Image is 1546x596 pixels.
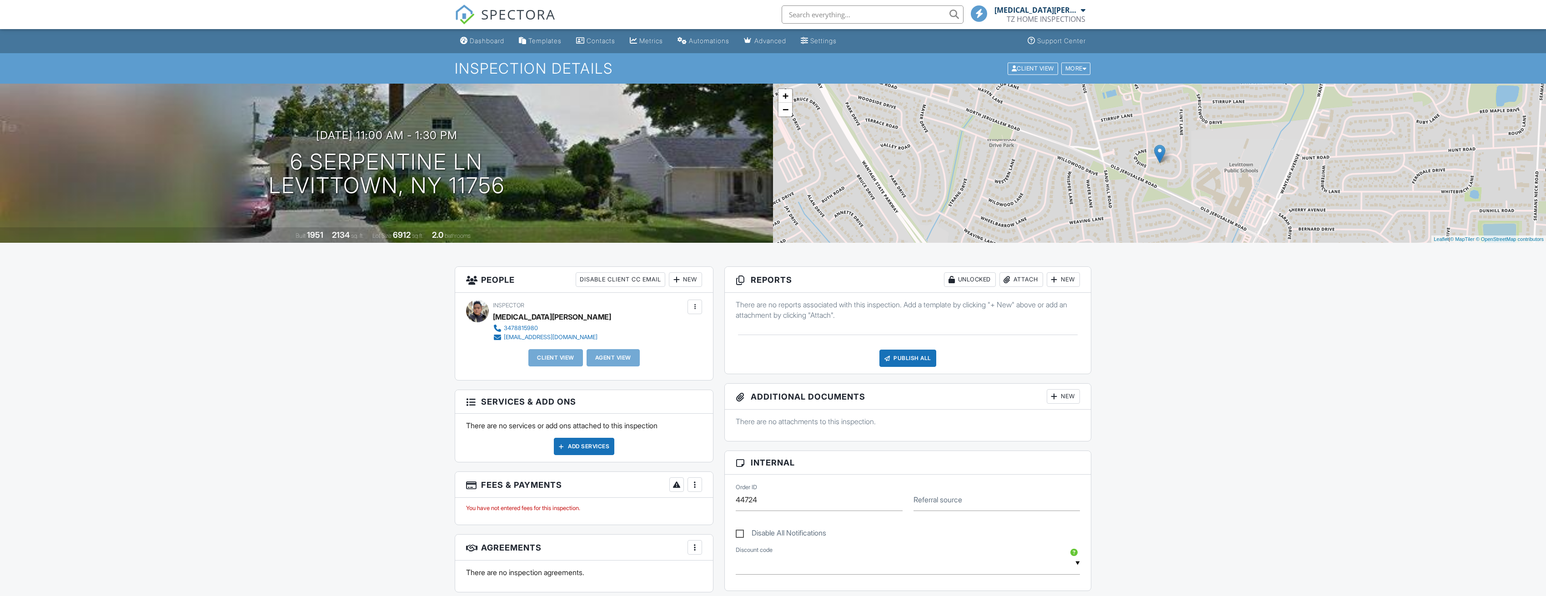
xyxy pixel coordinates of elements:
[455,267,713,293] h3: People
[455,5,475,25] img: The Best Home Inspection Software - Spectora
[736,529,826,540] label: Disable All Notifications
[725,267,1091,293] h3: Reports
[736,416,1080,426] p: There are no attachments to this inspection.
[504,334,597,341] div: [EMAIL_ADDRESS][DOMAIN_NAME]
[797,33,840,50] a: Settings
[269,150,505,198] h1: 6 Serpentine Ln Levittown, NY 11756
[1434,236,1449,242] a: Leaflet
[674,33,733,50] a: Automations (Basic)
[470,37,504,45] div: Dashboard
[1007,65,1060,71] a: Client View
[466,505,702,512] div: You have not entered fees for this inspection.
[296,232,306,239] span: Built
[372,232,392,239] span: Lot Size
[455,414,713,462] div: There are no services or add ons attached to this inspection
[1007,15,1085,24] div: TZ HOME INSPECTIONS
[332,230,350,240] div: 2134
[466,567,702,577] p: There are no inspection agreements.
[725,451,1091,475] h3: Internal
[493,310,611,324] div: [MEDICAL_DATA][PERSON_NAME]
[1008,62,1058,75] div: Client View
[457,33,508,50] a: Dashboard
[999,272,1043,287] div: Attach
[736,483,757,491] label: Order ID
[740,33,790,50] a: Advanced
[515,33,565,50] a: Templates
[944,272,996,287] div: Unlocked
[493,302,524,309] span: Inspector
[1476,236,1544,242] a: © OpenStreetMap contributors
[1024,33,1089,50] a: Support Center
[554,438,614,455] div: Add Services
[307,230,323,240] div: 1951
[639,37,663,45] div: Metrics
[316,129,457,141] h3: [DATE] 11:00 am - 1:30 pm
[778,89,792,103] a: Zoom in
[1431,235,1546,243] div: |
[351,232,364,239] span: sq. ft.
[1047,389,1080,404] div: New
[576,272,665,287] div: Disable Client CC Email
[879,350,936,367] div: Publish All
[572,33,619,50] a: Contacts
[393,230,411,240] div: 6912
[455,12,556,31] a: SPECTORA
[736,300,1080,320] p: There are no reports associated with this inspection. Add a template by clicking "+ New" above or...
[725,384,1091,410] h3: Additional Documents
[736,546,773,554] label: Discount code
[445,232,471,239] span: bathrooms
[432,230,443,240] div: 2.0
[587,37,615,45] div: Contacts
[689,37,729,45] div: Automations
[455,535,713,561] h3: Agreements
[455,60,1091,76] h1: Inspection Details
[504,325,538,332] div: 3478815980
[1450,236,1475,242] a: © MapTiler
[455,390,713,414] h3: Services & Add ons
[481,5,556,24] span: SPECTORA
[626,33,667,50] a: Metrics
[669,272,702,287] div: New
[493,324,604,333] a: 3478815980
[493,333,604,342] a: [EMAIL_ADDRESS][DOMAIN_NAME]
[1037,37,1086,45] div: Support Center
[782,5,964,24] input: Search everything...
[528,37,562,45] div: Templates
[914,495,962,505] label: Referral source
[1061,62,1091,75] div: More
[455,472,713,498] h3: Fees & Payments
[1047,272,1080,287] div: New
[778,103,792,116] a: Zoom out
[754,37,786,45] div: Advanced
[412,232,423,239] span: sq.ft.
[810,37,837,45] div: Settings
[994,5,1079,15] div: [MEDICAL_DATA][PERSON_NAME]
